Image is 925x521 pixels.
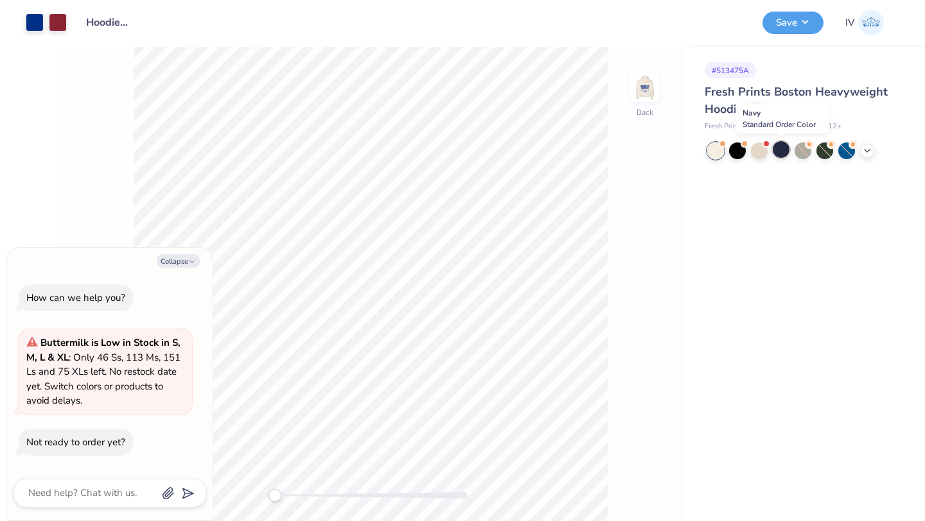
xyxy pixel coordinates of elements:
img: Isha Veturkar [858,10,884,35]
div: Accessibility label [269,489,281,502]
div: Back [637,107,653,118]
span: Fresh Prints [705,121,743,132]
div: # 513475A [705,62,756,78]
span: IV [845,15,855,30]
strong: Buttermilk is Low in Stock in S, M, L & XL [26,336,181,364]
span: Fresh Prints Boston Heavyweight Hoodie [705,84,888,117]
button: Collapse [157,254,200,268]
button: Save [762,12,824,34]
div: How can we help you? [26,291,125,304]
img: Back [632,74,658,100]
a: IV [840,10,890,35]
input: Untitled Design [76,10,139,35]
span: Standard Order Color [743,119,816,130]
div: Navy [736,104,829,133]
span: : Only 46 Ss, 113 Ms, 151 Ls and 75 XLs left. No restock date yet. Switch colors or products to a... [26,336,181,407]
div: Not ready to order yet? [26,436,125,448]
